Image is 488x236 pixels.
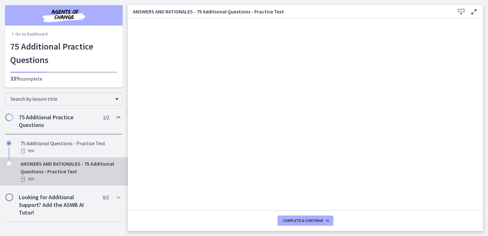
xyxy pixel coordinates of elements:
[103,114,109,121] span: 1 / 2
[20,175,120,183] div: PDF
[133,8,445,15] h3: ANSWERS AND RATIONALES - 75 Additional Questions - Practice Test
[20,147,120,155] div: PDF
[10,75,21,82] span: 33%
[103,193,109,201] span: 0 / 1
[20,160,120,183] div: ANSWERS AND RATIONALES - 75 Additional Questions - Practice Test
[10,40,118,67] h1: 75 Additional Practice Questions
[10,31,48,37] a: Go to Dashboard
[26,8,102,23] img: Agents of Change
[10,75,118,83] p: complete
[19,193,97,216] h2: Looking for Additional Support? Add the ASWB AI Tutor!
[278,216,333,226] button: Complete & continue
[283,218,323,223] span: Complete & continue
[5,93,123,106] div: Search by lesson title
[6,141,11,146] i: Completed
[11,96,112,102] span: Search by lesson title
[19,114,97,129] h2: 75 Additional Practice Questions
[20,139,120,155] div: 75 Additional Questions - Practice Test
